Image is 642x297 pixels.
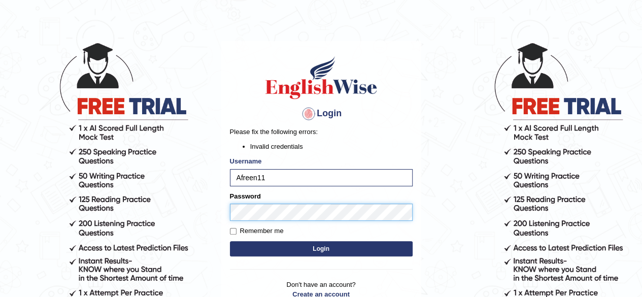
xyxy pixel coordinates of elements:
input: Remember me [230,228,236,235]
label: Password [230,191,261,201]
h4: Login [230,106,413,122]
label: Username [230,156,262,166]
p: Please fix the following errors: [230,127,413,137]
button: Login [230,241,413,256]
img: Logo of English Wise sign in for intelligent practice with AI [263,55,379,101]
label: Remember me [230,226,284,236]
li: Invalid credentials [250,142,413,151]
